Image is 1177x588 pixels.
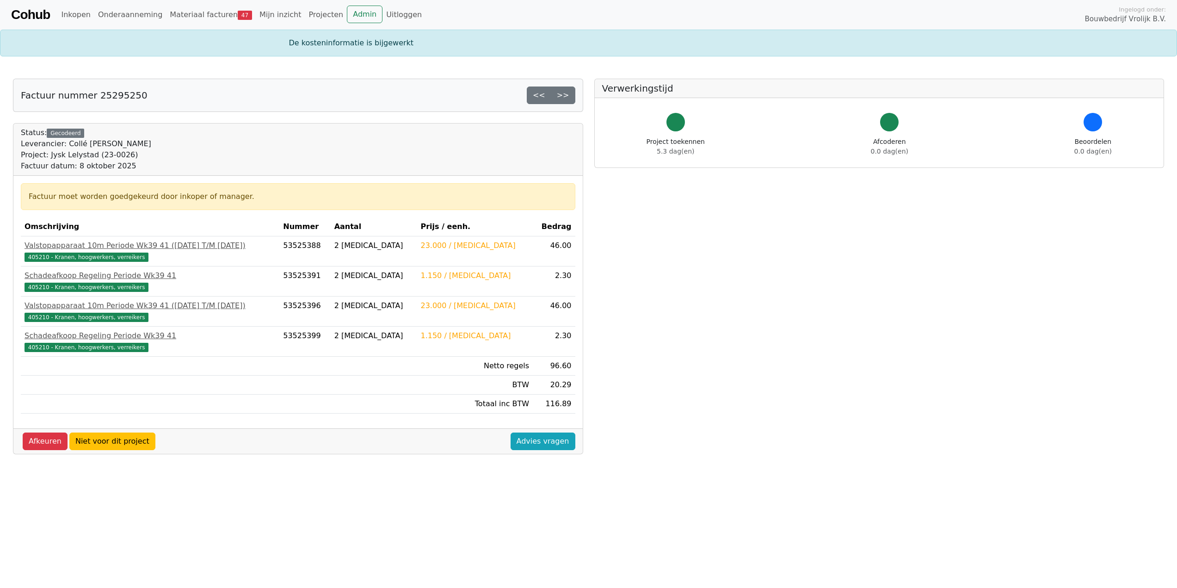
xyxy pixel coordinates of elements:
[21,90,148,101] h5: Factuur nummer 25295250
[21,138,151,149] div: Leverancier: Collé [PERSON_NAME]
[602,83,1157,94] h5: Verwerkingstijd
[279,217,330,236] th: Nummer
[533,395,575,414] td: 116.89
[347,6,382,23] a: Admin
[25,313,148,322] span: 405210 - Kranen, hoogwerkers, verreikers
[1119,5,1166,14] span: Ingelogd onder:
[305,6,347,24] a: Projecten
[279,297,330,327] td: 53525396
[25,343,148,352] span: 405210 - Kranen, hoogwerkers, verreikers
[533,217,575,236] th: Bedrag
[657,148,694,155] span: 5.3 dag(en)
[25,300,276,311] div: Valstopapparaat 10m Periode Wk39 41 ([DATE] T/M [DATE])
[69,433,155,450] a: Niet voor dit project
[25,270,276,292] a: Schadeafkoop Regeling Periode Wk39 41405210 - Kranen, hoogwerkers, verreikers
[533,297,575,327] td: 46.00
[871,148,908,155] span: 0.0 dag(en)
[256,6,305,24] a: Mijn inzicht
[25,240,276,262] a: Valstopapparaat 10m Periode Wk39 41 ([DATE] T/M [DATE])405210 - Kranen, hoogwerkers, verreikers
[533,357,575,376] td: 96.60
[279,236,330,266] td: 53525388
[25,330,276,341] div: Schadeafkoop Regeling Periode Wk39 41
[25,253,148,262] span: 405210 - Kranen, hoogwerkers, verreikers
[57,6,94,24] a: Inkopen
[417,395,533,414] td: Totaal inc BTW
[417,376,533,395] td: BTW
[21,217,279,236] th: Omschrijving
[11,4,50,26] a: Cohub
[527,87,551,104] a: <<
[279,266,330,297] td: 53525391
[382,6,425,24] a: Uitloggen
[1074,148,1112,155] span: 0.0 dag(en)
[334,300,413,311] div: 2 [MEDICAL_DATA]
[420,300,529,311] div: 23.000 / [MEDICAL_DATA]
[25,270,276,281] div: Schadeafkoop Regeling Periode Wk39 41
[283,37,894,49] div: De kosteninformatie is bijgewerkt
[533,236,575,266] td: 46.00
[1085,14,1166,25] span: Bouwbedrijf Vrolijk B.V.
[23,433,68,450] a: Afkeuren
[647,137,705,156] div: Project toekennen
[29,191,567,202] div: Factuur moet worden goedgekeurd door inkoper of manager.
[1074,137,1112,156] div: Beoordelen
[47,129,84,138] div: Gecodeerd
[871,137,908,156] div: Afcoderen
[25,300,276,322] a: Valstopapparaat 10m Periode Wk39 41 ([DATE] T/M [DATE])405210 - Kranen, hoogwerkers, verreikers
[21,127,151,172] div: Status:
[417,217,533,236] th: Prijs / eenh.
[420,330,529,341] div: 1.150 / [MEDICAL_DATA]
[551,87,575,104] a: >>
[420,270,529,281] div: 1.150 / [MEDICAL_DATA]
[533,266,575,297] td: 2.30
[21,161,151,172] div: Factuur datum: 8 oktober 2025
[533,327,575,357] td: 2.30
[25,283,148,292] span: 405210 - Kranen, hoogwerkers, verreikers
[417,357,533,376] td: Netto regels
[334,330,413,341] div: 2 [MEDICAL_DATA]
[279,327,330,357] td: 53525399
[334,240,413,251] div: 2 [MEDICAL_DATA]
[25,240,276,251] div: Valstopapparaat 10m Periode Wk39 41 ([DATE] T/M [DATE])
[334,270,413,281] div: 2 [MEDICAL_DATA]
[166,6,256,24] a: Materiaal facturen47
[533,376,575,395] td: 20.29
[94,6,166,24] a: Onderaanneming
[420,240,529,251] div: 23.000 / [MEDICAL_DATA]
[511,433,575,450] a: Advies vragen
[25,330,276,353] a: Schadeafkoop Regeling Periode Wk39 41405210 - Kranen, hoogwerkers, verreikers
[331,217,417,236] th: Aantal
[238,11,252,20] span: 47
[21,149,151,161] div: Project: Jysk Lelystad (23-0026)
